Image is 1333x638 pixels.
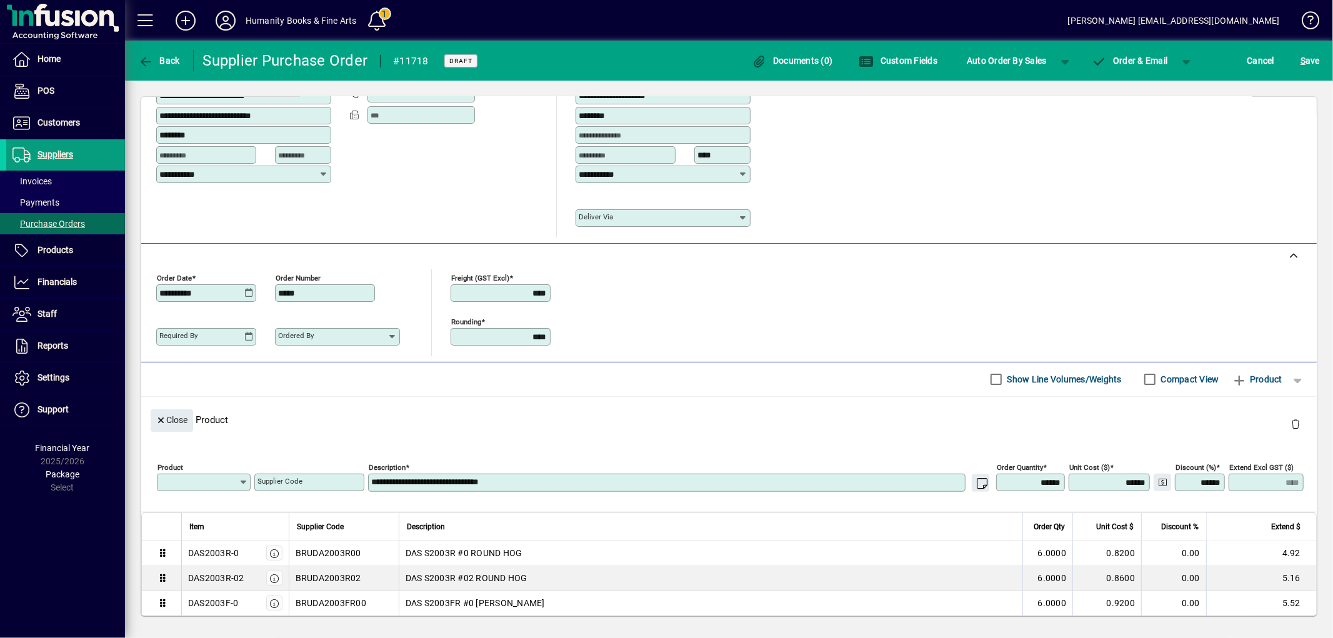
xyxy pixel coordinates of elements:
[37,277,77,287] span: Financials
[278,331,314,340] mat-label: Ordered by
[859,56,937,66] span: Custom Fields
[1206,566,1316,591] td: 5.16
[12,197,59,207] span: Payments
[188,572,244,584] div: DAS2003R-02
[6,267,125,298] a: Financials
[1271,520,1301,534] span: Extend $
[188,547,239,559] div: DAS2003R-0
[406,597,545,609] span: DAS S2003FR #0 [PERSON_NAME]
[1154,474,1171,491] button: Change Price Levels
[12,219,85,229] span: Purchase Orders
[1292,2,1317,43] a: Knowledge Base
[1206,591,1316,616] td: 5.52
[135,49,183,72] button: Back
[1022,566,1072,591] td: 6.0000
[449,57,472,65] span: Draft
[1281,418,1311,429] app-page-header-button: Delete
[961,49,1053,72] button: Auto Order By Sales
[6,76,125,107] a: POS
[289,591,399,616] td: BRUDA2003FR00
[856,49,941,72] button: Custom Fields
[276,273,321,282] mat-label: Order number
[749,49,836,72] button: Documents (0)
[1301,51,1320,71] span: ave
[997,462,1043,471] mat-label: Order Quantity
[37,404,69,414] span: Support
[297,520,344,534] span: Supplier Code
[967,51,1047,71] span: Auto Order By Sales
[1022,591,1072,616] td: 6.0000
[37,117,80,127] span: Customers
[189,520,204,534] span: Item
[188,597,239,609] div: DAS2003F-0
[1069,462,1110,471] mat-label: Unit Cost ($)
[407,520,445,534] span: Description
[1226,368,1289,391] button: Product
[6,235,125,266] a: Products
[125,49,194,72] app-page-header-button: Back
[157,273,192,282] mat-label: Order date
[369,462,406,471] mat-label: Description
[1247,51,1275,71] span: Cancel
[6,44,125,75] a: Home
[159,331,197,340] mat-label: Required by
[37,372,69,382] span: Settings
[246,11,357,31] div: Humanity Books & Fine Arts
[451,273,509,282] mat-label: Freight (GST excl)
[1072,566,1141,591] td: 0.8600
[289,541,399,566] td: BRUDA2003R00
[1022,541,1072,566] td: 6.0000
[6,299,125,330] a: Staff
[6,394,125,426] a: Support
[6,171,125,192] a: Invoices
[1297,49,1323,72] button: Save
[1232,369,1282,389] span: Product
[406,547,522,559] span: DAS S2003R #0 ROUND HOG
[257,477,302,486] mat-label: Supplier Code
[6,213,125,234] a: Purchase Orders
[1159,373,1219,386] label: Compact View
[151,409,193,432] button: Close
[37,149,73,159] span: Suppliers
[1068,11,1280,31] div: [PERSON_NAME] [EMAIL_ADDRESS][DOMAIN_NAME]
[393,51,429,71] div: #11718
[141,397,1317,442] div: Product
[1161,520,1199,534] span: Discount %
[206,9,246,32] button: Profile
[1092,56,1168,66] span: Order & Email
[37,341,68,351] span: Reports
[1281,409,1311,439] button: Delete
[579,212,613,221] mat-label: Deliver via
[1072,591,1141,616] td: 0.9200
[1096,520,1134,534] span: Unit Cost $
[37,86,54,96] span: POS
[1301,56,1306,66] span: S
[37,245,73,255] span: Products
[203,51,368,71] div: Supplier Purchase Order
[451,317,481,326] mat-label: Rounding
[37,309,57,319] span: Staff
[1229,462,1294,471] mat-label: Extend excl GST ($)
[752,56,833,66] span: Documents (0)
[1005,373,1122,386] label: Show Line Volumes/Weights
[138,56,180,66] span: Back
[1206,541,1316,566] td: 4.92
[289,566,399,591] td: BRUDA2003R02
[1141,591,1206,616] td: 0.00
[36,443,90,453] span: Financial Year
[6,192,125,213] a: Payments
[1244,49,1278,72] button: Cancel
[46,469,79,479] span: Package
[6,362,125,394] a: Settings
[147,414,196,425] app-page-header-button: Close
[1141,566,1206,591] td: 0.00
[156,410,188,431] span: Close
[1141,541,1206,566] td: 0.00
[1176,462,1216,471] mat-label: Discount (%)
[1034,520,1065,534] span: Order Qty
[6,331,125,362] a: Reports
[1086,49,1174,72] button: Order & Email
[12,176,52,186] span: Invoices
[166,9,206,32] button: Add
[37,54,61,64] span: Home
